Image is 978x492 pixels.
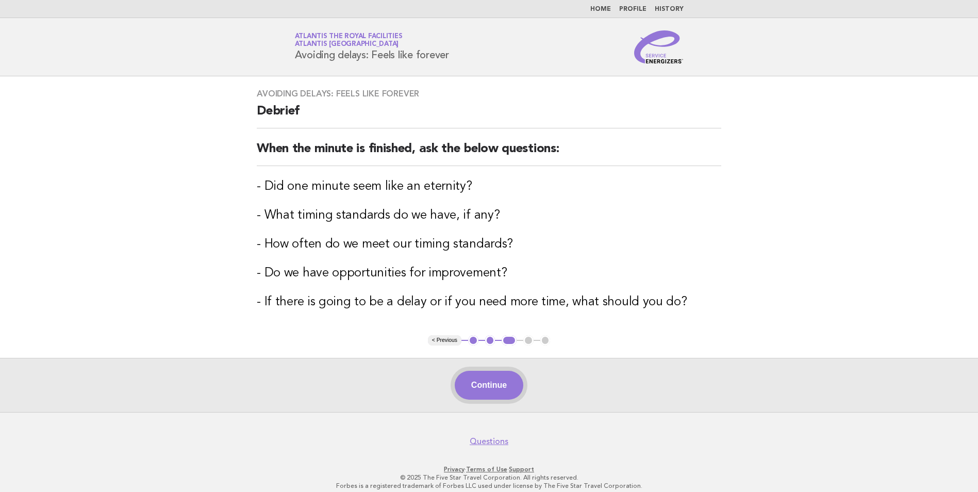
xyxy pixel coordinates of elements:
[466,466,507,473] a: Terms of Use
[485,335,495,346] button: 2
[509,466,534,473] a: Support
[257,141,721,166] h2: When the minute is finished, ask the below questions:
[470,436,508,447] a: Questions
[295,41,399,48] span: Atlantis [GEOGRAPHIC_DATA]
[174,473,805,482] p: © 2025 The Five Star Travel Corporation. All rights reserved.
[257,178,721,195] h3: - Did one minute seem like an eternity?
[502,335,517,346] button: 3
[444,466,465,473] a: Privacy
[257,236,721,253] h3: - How often do we meet our timing standards?
[655,6,684,12] a: History
[590,6,611,12] a: Home
[174,482,805,490] p: Forbes is a registered trademark of Forbes LLC used under license by The Five Star Travel Corpora...
[455,371,523,400] button: Continue
[257,294,721,310] h3: - If there is going to be a delay or if you need more time, what should you do?
[619,6,647,12] a: Profile
[295,33,403,47] a: Atlantis The Royal FacilitiesAtlantis [GEOGRAPHIC_DATA]
[257,265,721,282] h3: - Do we have opportunities for improvement?
[257,207,721,224] h3: - What timing standards do we have, if any?
[257,89,721,99] h3: Avoiding delays: Feels like forever
[257,103,721,128] h2: Debrief
[295,34,449,60] h1: Avoiding delays: Feels like forever
[634,30,684,63] img: Service Energizers
[468,335,478,346] button: 1
[174,465,805,473] p: · ·
[428,335,461,346] button: < Previous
